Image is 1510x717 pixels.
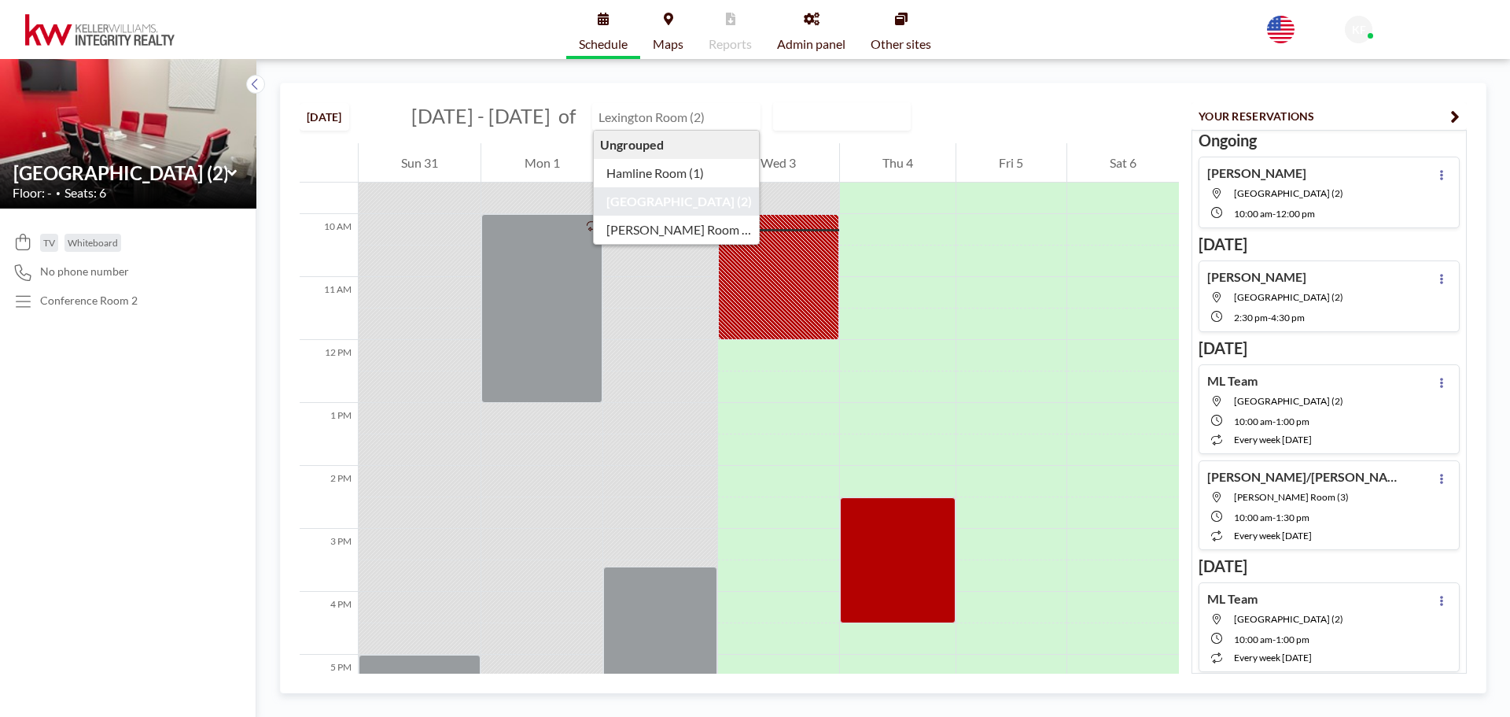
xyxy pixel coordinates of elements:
[359,143,481,183] div: Sun 31
[481,143,602,183] div: Mon 1
[1234,530,1312,541] span: every week [DATE]
[1199,235,1460,254] h3: [DATE]
[1207,591,1258,607] h4: ML Team
[1271,312,1305,323] span: 4:30 PM
[300,592,358,655] div: 4 PM
[1191,102,1467,130] button: YOUR RESERVATIONS
[718,143,838,183] div: Wed 3
[777,106,866,127] span: WEEKLY VIEW
[653,38,683,50] span: Maps
[558,104,576,128] span: of
[1234,634,1272,645] span: 10:00 AM
[300,340,358,403] div: 12 PM
[40,294,138,308] p: Conference Room 2
[1276,634,1309,645] span: 1:00 PM
[1199,556,1460,576] h3: [DATE]
[1207,269,1306,285] h4: [PERSON_NAME]
[1234,491,1349,503] span: Snelling Room (3)
[300,103,349,131] button: [DATE]
[1276,208,1315,220] span: 12:00 PM
[25,14,175,46] img: organization-logo
[774,103,910,130] div: Search for option
[1234,395,1343,407] span: Lexington Room (2)
[300,529,358,592] div: 3 PM
[777,38,845,50] span: Admin panel
[1379,17,1465,31] span: KWIR Front Desk
[1234,652,1312,663] span: every week [DATE]
[300,277,358,340] div: 11 AM
[594,187,760,216] div: [GEOGRAPHIC_DATA] (2)
[1272,416,1276,427] span: -
[1234,291,1343,303] span: Lexington Room (2)
[68,237,118,249] span: Whiteboard
[709,38,752,50] span: Reports
[300,466,358,529] div: 2 PM
[1352,23,1366,37] span: KF
[593,104,744,130] input: Lexington Room (2)
[1234,312,1268,323] span: 2:30 PM
[1234,416,1272,427] span: 10:00 AM
[579,38,628,50] span: Schedule
[43,237,55,249] span: TV
[594,159,760,187] div: Hamline Room (1)
[411,104,551,128] span: [DATE] - [DATE]
[1379,31,1407,43] span: Admin
[1199,338,1460,358] h3: [DATE]
[56,188,61,198] span: •
[956,143,1066,183] div: Fri 5
[40,264,129,279] span: No phone number
[594,131,760,159] div: Ungrouped
[867,106,884,127] input: Search for option
[300,214,358,277] div: 10 AM
[1207,469,1404,485] h4: [PERSON_NAME]/[PERSON_NAME]
[1234,434,1312,445] span: every week [DATE]
[840,143,956,183] div: Thu 4
[64,185,106,201] span: Seats: 6
[594,216,760,244] div: [PERSON_NAME] Room (3)
[1234,613,1343,625] span: Lexington Room (2)
[1268,312,1271,323] span: -
[300,403,358,466] div: 1 PM
[1272,208,1276,220] span: -
[1272,512,1276,523] span: -
[1276,416,1309,427] span: 1:00 PM
[300,151,358,214] div: 9 AM
[1234,208,1272,220] span: 10:00 AM
[13,185,52,201] span: Floor: -
[1234,512,1272,523] span: 10:00 AM
[1276,512,1309,523] span: 1:30 PM
[1207,165,1306,181] h4: [PERSON_NAME]
[1207,373,1258,389] h4: ML Team
[1234,187,1343,199] span: Lexington Room (2)
[1067,143,1179,183] div: Sat 6
[1272,634,1276,645] span: -
[1199,131,1460,150] h3: Ongoing
[13,161,227,184] input: Lexington Room (2)
[871,38,931,50] span: Other sites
